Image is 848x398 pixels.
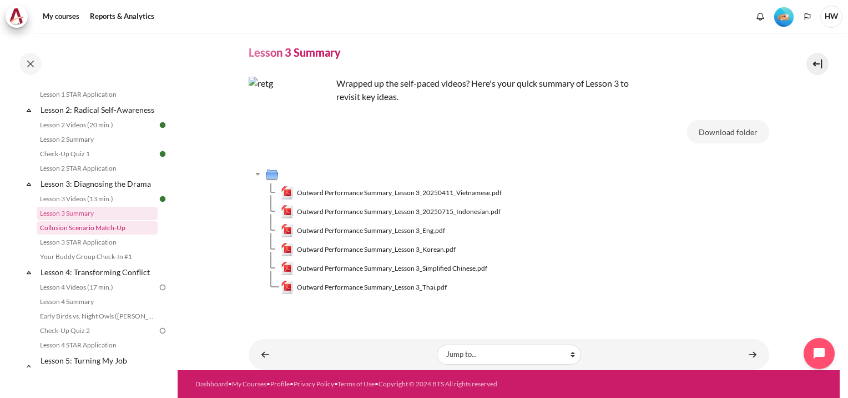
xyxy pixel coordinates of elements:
[37,192,158,206] a: Lesson 3 Videos (13 min.)
[37,207,158,220] a: Lesson 3 Summary
[37,281,158,294] a: Lesson 4 Videos (17 min.)
[39,176,158,191] a: Lesson 3: Diagnosing the Drama
[297,263,487,273] span: Outward Performance Summary_Lesson 3_Simplified Chinese.pdf
[37,88,158,101] a: Lesson 1 STAR Application
[281,205,501,218] a: Outward Performance Summary_Lesson 3_20250715_Indonesian.pdfOutward Performance Summary_Lesson 3_...
[820,6,842,28] span: HW
[195,380,228,388] a: Dashboard
[337,380,375,388] a: Terms of Use
[281,205,294,218] img: Outward Performance Summary_Lesson 3_20250715_Indonesian.pdf
[37,324,158,337] a: Check-Up Quiz 2
[232,380,266,388] a: My Courses
[249,77,637,103] p: Wrapped up the self-paced videos? Here's your quick summary of Lesson 3 to revisit key ideas.
[37,339,158,352] a: Lesson 4 STAR Application
[39,102,158,117] a: Lesson 2: Radical Self-Awareness
[281,281,447,294] a: Outward Performance Summary_Lesson 3_Thai.pdfOutward Performance Summary_Lesson 3_Thai.pdf
[294,380,334,388] a: Privacy Policy
[774,7,794,27] img: Level #2
[281,281,294,294] img: Outward Performance Summary_Lesson 3_Thai.pdf
[23,105,34,116] span: Collapse
[281,186,502,200] a: Outward Performance Summary_Lesson 3_20250411_Vietnamese.pdfOutward Performance Summary_Lesson 3_...
[86,6,158,28] a: Reports & Analytics
[281,243,294,256] img: Outward Performance Summary_Lesson 3_Korean.pdf
[297,207,501,217] span: Outward Performance Summary_Lesson 3_20250715_Indonesian.pdf
[297,245,456,255] span: Outward Performance Summary_Lesson 3_Korean.pdf
[774,6,794,27] div: Level #2
[195,379,539,389] div: • • • • •
[37,162,158,175] a: Lesson 2 STAR Application
[39,265,158,280] a: Lesson 4: Transforming Conflict
[297,188,502,198] span: Outward Performance Summary_Lesson 3_20250411_Vietnamese.pdf
[158,149,168,159] img: Done
[281,262,488,275] a: Outward Performance Summary_Lesson 3_Simplified Chinese.pdfOutward Performance Summary_Lesson 3_S...
[6,6,33,28] a: Architeck Architeck
[281,224,294,237] img: Outward Performance Summary_Lesson 3_Eng.pdf
[281,186,294,200] img: Outward Performance Summary_Lesson 3_20250411_Vietnamese.pdf
[37,310,158,323] a: Early Birds vs. Night Owls ([PERSON_NAME]'s Story)
[158,194,168,204] img: Done
[741,344,764,365] a: Collusion Scenario Match-Up ►
[39,353,158,380] a: Lesson 5: Turning My Job Outward
[158,326,168,336] img: To do
[37,221,158,235] a: Collusion Scenario Match-Up
[23,267,34,278] span: Collapse
[37,133,158,146] a: Lesson 2 Summary
[249,45,341,59] h4: Lesson 3 Summary
[37,118,158,132] a: Lesson 2 Videos (20 min.)
[820,6,842,28] a: User menu
[37,236,158,249] a: Lesson 3 STAR Application
[799,8,816,25] button: Languages
[752,8,769,25] div: Show notification window with no new notifications
[297,282,447,292] span: Outward Performance Summary_Lesson 3_Thai.pdf
[770,6,798,27] a: Level #2
[254,344,276,365] a: ◄ Lesson 3 Videos (13 min.)
[37,250,158,263] a: Your Buddy Group Check-In #1
[23,178,34,190] span: Collapse
[281,262,294,275] img: Outward Performance Summary_Lesson 3_Simplified Chinese.pdf
[39,6,83,28] a: My courses
[281,224,446,237] a: Outward Performance Summary_Lesson 3_Eng.pdfOutward Performance Summary_Lesson 3_Eng.pdf
[378,380,497,388] a: Copyright © 2024 BTS All rights reserved
[158,282,168,292] img: To do
[37,147,158,161] a: Check-Up Quiz 1
[249,77,332,160] img: retg
[687,120,769,143] button: Download folder
[23,361,34,372] span: Collapse
[37,295,158,309] a: Lesson 4 Summary
[270,380,290,388] a: Profile
[9,8,24,25] img: Architeck
[297,226,445,236] span: Outward Performance Summary_Lesson 3_Eng.pdf
[281,243,456,256] a: Outward Performance Summary_Lesson 3_Korean.pdfOutward Performance Summary_Lesson 3_Korean.pdf
[158,120,168,130] img: Done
